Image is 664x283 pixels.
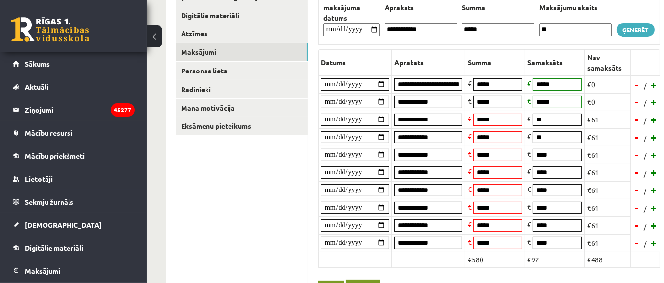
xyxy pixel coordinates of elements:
[649,218,659,233] a: +
[649,147,659,162] a: +
[176,43,308,61] a: Maksājumi
[643,221,648,232] span: /
[527,79,531,88] span: €
[527,149,531,158] span: €
[617,23,655,37] a: Ģenerēt
[25,197,73,206] span: Sekmju žurnāls
[176,62,308,80] a: Personas lieta
[13,167,135,190] a: Lietotāji
[632,77,641,92] a: -
[649,165,659,180] a: +
[585,199,631,216] td: €61
[468,202,472,211] span: €
[468,96,472,105] span: €
[649,200,659,215] a: +
[585,164,631,181] td: €61
[13,52,135,75] a: Sākums
[176,117,308,135] a: Eksāmenu pieteikums
[632,183,641,197] a: -
[525,49,585,75] th: Samaksāts
[111,103,135,117] i: 45277
[176,80,308,98] a: Radinieki
[176,6,308,24] a: Digitālie materiāli
[25,243,83,252] span: Digitālie materiāli
[468,114,472,123] span: €
[649,112,659,127] a: +
[468,220,472,229] span: €
[632,218,641,233] a: -
[632,94,641,109] a: -
[25,220,102,229] span: [DEMOGRAPHIC_DATA]
[585,234,631,252] td: €61
[25,82,48,91] span: Aktuāli
[527,185,531,193] span: €
[632,236,641,250] a: -
[527,220,531,229] span: €
[25,259,135,282] legend: Maksājumi
[643,116,648,126] span: /
[468,167,472,176] span: €
[585,49,631,75] th: Nav samaksāts
[632,165,641,180] a: -
[585,111,631,128] td: €61
[13,190,135,213] a: Sekmju žurnāls
[643,168,648,179] span: /
[527,96,531,105] span: €
[13,121,135,144] a: Mācību resursi
[643,98,648,108] span: /
[585,216,631,234] td: €61
[643,186,648,196] span: /
[13,213,135,236] a: [DEMOGRAPHIC_DATA]
[13,259,135,282] a: Maksājumi
[585,75,631,93] td: €0
[25,151,85,160] span: Mācību priekšmeti
[25,98,135,121] legend: Ziņojumi
[649,94,659,109] a: +
[632,147,641,162] a: -
[585,181,631,199] td: €61
[649,236,659,250] a: +
[632,200,641,215] a: -
[25,174,53,183] span: Lietotāji
[319,49,392,75] th: Datums
[527,132,531,141] span: €
[468,237,472,246] span: €
[11,17,89,42] a: Rīgas 1. Tālmācības vidusskola
[13,236,135,259] a: Digitālie materiāli
[649,77,659,92] a: +
[643,204,648,214] span: /
[585,146,631,164] td: €61
[585,252,631,267] td: €488
[468,132,472,141] span: €
[643,81,648,91] span: /
[585,93,631,111] td: €0
[392,49,465,75] th: Apraksts
[643,151,648,161] span: /
[643,133,648,143] span: /
[527,237,531,246] span: €
[468,185,472,193] span: €
[527,202,531,211] span: €
[25,59,50,68] span: Sākums
[649,130,659,144] a: +
[468,79,472,88] span: €
[13,75,135,98] a: Aktuāli
[525,252,585,267] td: €92
[13,98,135,121] a: Ziņojumi45277
[585,128,631,146] td: €61
[632,112,641,127] a: -
[468,149,472,158] span: €
[527,114,531,123] span: €
[13,144,135,167] a: Mācību priekšmeti
[649,183,659,197] a: +
[25,128,72,137] span: Mācību resursi
[632,130,641,144] a: -
[643,239,648,249] span: /
[176,99,308,117] a: Mana motivācija
[465,49,525,75] th: Summa
[527,167,531,176] span: €
[465,252,525,267] td: €580
[176,24,308,43] a: Atzīmes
